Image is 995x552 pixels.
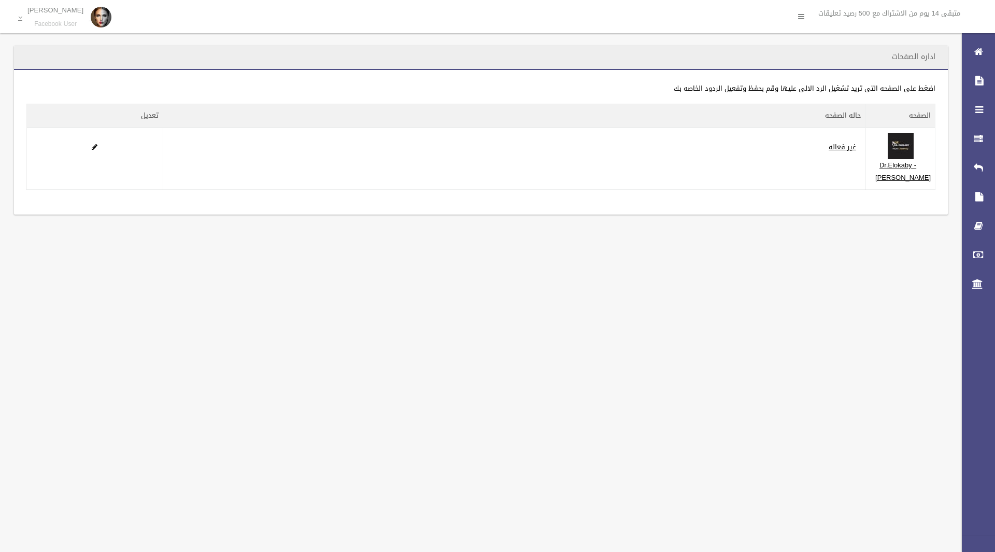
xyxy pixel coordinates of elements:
[27,20,83,28] small: Facebook User
[27,6,83,14] p: [PERSON_NAME]
[92,140,97,153] a: Edit
[27,104,163,128] th: تعديل
[888,140,914,153] a: Edit
[866,104,935,128] th: الصفحه
[26,82,935,95] div: اضغط على الصفحه التى تريد تشغيل الرد الالى عليها وقم بحفظ وتفعيل الردود الخاصه بك
[163,104,865,128] th: حاله الصفحه
[879,47,948,67] header: اداره الصفحات
[875,159,931,184] a: Dr.Elokaby - [PERSON_NAME]
[888,133,914,159] img: 550726183_122103544245022608_1795566891077927605_n.jpg
[829,140,856,153] a: غير فعاله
